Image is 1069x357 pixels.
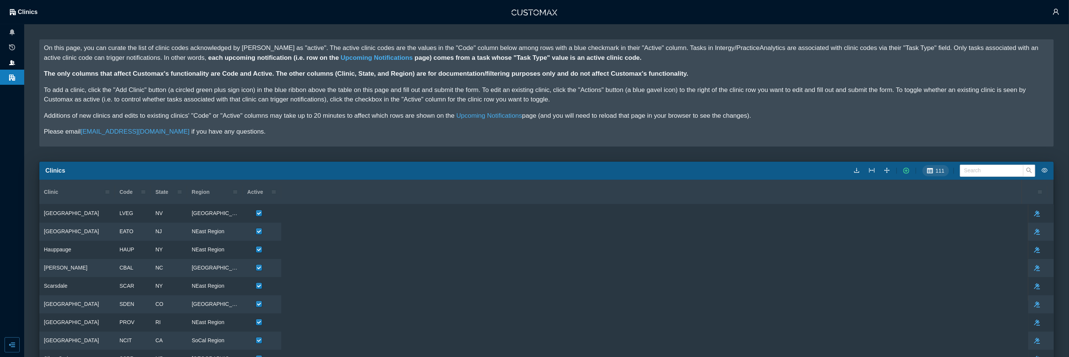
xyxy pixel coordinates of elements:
span: NCIT [119,337,146,345]
p: Additions of new clinics and edits to existing clinics' "Code" or "Active" columns may take up to... [44,111,1049,121]
div: Press SPACE to select this row. [39,332,281,350]
span: NEast Region [192,282,238,290]
div: Press SPACE to select this row. [39,241,281,259]
div: Press SPACE to select this row. [39,204,281,223]
span: NY [155,282,183,290]
button: download [851,165,863,177]
p: To add a clinic, click the "Add Clinic" button (a circled green plus sign icon) in the blue ribbo... [44,85,1049,104]
div: Press SPACE to select this row. [39,259,281,277]
span: search [1026,167,1032,175]
div: Press SPACE to select this row. [1028,332,1054,350]
span: State [155,189,168,195]
a: [EMAIL_ADDRESS][DOMAIN_NAME] [81,128,189,135]
span: NEast Region [192,319,238,326]
span: [GEOGRAPHIC_DATA] [192,264,238,272]
div: Press SPACE to select this row. [1028,313,1054,332]
span: CO [155,301,183,308]
span: NC [155,264,183,272]
span: Code [119,189,133,195]
span: user [1053,8,1060,16]
span: [GEOGRAPHIC_DATA] [44,301,110,308]
span: [PERSON_NAME] [44,264,110,272]
span: Scarsdale [44,282,110,290]
span: download [854,167,860,175]
span: NEast Region [192,228,238,235]
div: Press SPACE to select this row. [1028,277,1054,295]
span: LVEG [119,210,146,217]
span: CBAL [119,264,146,272]
span: Clinic [44,189,58,195]
span: NY [155,246,183,254]
div: Press SPACE to select this row. [1028,295,1054,313]
strong: each upcoming notification (i.e. row on the page) comes from a task whose "Task Type" value is an... [208,54,642,61]
span: NJ [155,228,183,235]
div: Press SPACE to select this row. [1028,259,1054,277]
button: drag [881,165,893,177]
a: Upcoming Notifications [341,54,413,61]
button: eye [1039,165,1051,177]
span: column-width [869,167,875,175]
button: column-width [866,165,878,177]
span: HAUP [119,246,146,254]
span: EATO [119,228,146,235]
span: NEast Region [192,246,238,254]
span: [GEOGRAPHIC_DATA] [44,337,110,345]
span: Region [192,189,209,195]
h5: Clinics [45,167,65,174]
span: [GEOGRAPHIC_DATA] [192,210,238,217]
span: [GEOGRAPHIC_DATA] [44,319,110,326]
button: user [1049,5,1064,20]
span: 111 [936,167,945,175]
span: [GEOGRAPHIC_DATA] [44,210,110,217]
div: Press SPACE to select this row. [1028,204,1054,223]
span: [GEOGRAPHIC_DATA] [192,301,238,308]
p: Please email if you have any questions. [44,127,1049,137]
strong: The only columns that affect Customax's functionality are Code and Active. The other columns (Cli... [44,70,689,77]
span: SDEN [119,301,146,308]
span: [GEOGRAPHIC_DATA] [44,228,110,235]
span: Hauppauge [44,246,110,254]
div: Press SPACE to select this row. [1028,241,1054,259]
span: PROV [119,319,146,326]
div: Press SPACE to select this row. [39,295,281,313]
p: On this page, you can curate the list of clinic codes acknowledged by [PERSON_NAME] as "active". ... [44,43,1049,62]
span: Active [247,189,263,195]
a: Upcoming Notifications [456,112,522,119]
span: SoCal Region [192,337,238,345]
button: search [1023,165,1035,177]
span: CA [155,337,183,345]
span: drag [884,167,890,175]
div: Press SPACE to select this row. [1028,223,1054,241]
div: Press SPACE to select this row. [39,223,281,241]
div: Press SPACE to select this row. [39,277,281,295]
div: Press SPACE to select this row. [39,313,281,332]
span: RI [155,319,183,326]
img: Customax Logo [512,9,558,16]
span: eye [1042,167,1048,175]
span: SCAR [119,282,146,290]
span: NV [155,210,183,217]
